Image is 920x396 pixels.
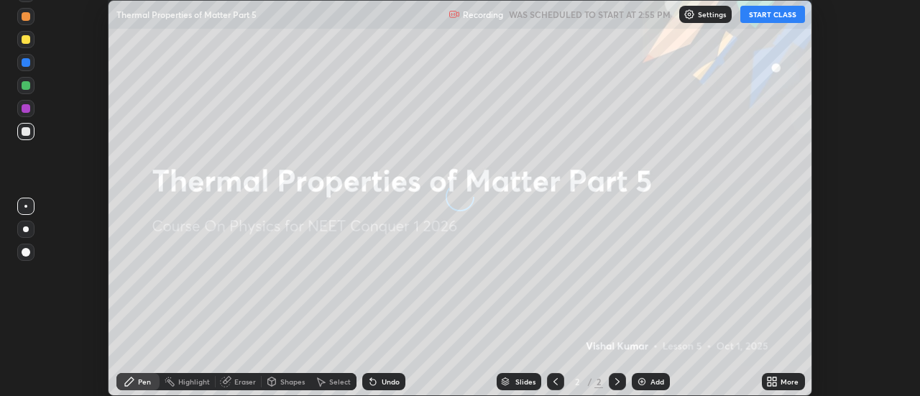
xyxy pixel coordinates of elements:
div: / [587,377,592,386]
div: Shapes [280,378,305,385]
div: Highlight [178,378,210,385]
img: class-settings-icons [684,9,695,20]
img: add-slide-button [636,376,648,387]
div: More [781,378,799,385]
h5: WAS SCHEDULED TO START AT 2:55 PM [509,8,671,21]
p: Thermal Properties of Matter Part 5 [116,9,257,20]
div: 2 [570,377,584,386]
div: Add [650,378,664,385]
div: Pen [138,378,151,385]
div: Undo [382,378,400,385]
img: recording.375f2c34.svg [448,9,460,20]
div: Slides [515,378,535,385]
button: START CLASS [740,6,805,23]
div: Eraser [234,378,256,385]
div: 2 [594,375,603,388]
p: Settings [698,11,726,18]
div: Select [329,378,351,385]
p: Recording [463,9,503,20]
